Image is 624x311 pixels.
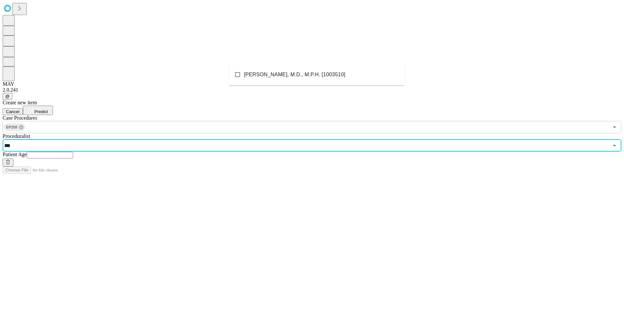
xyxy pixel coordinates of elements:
[3,108,23,115] button: Cancel
[3,81,621,87] div: MAY
[3,152,27,157] span: Patient Age
[3,115,37,121] span: Scheduled Procedure
[4,123,25,131] div: EP258
[3,133,30,139] span: Proceduralist
[3,100,37,105] span: Create new item
[610,123,619,132] button: Open
[5,94,10,99] span: @
[3,87,621,93] div: 2.0.241
[34,109,48,114] span: Predict
[244,71,345,79] span: [PERSON_NAME], M.D., M.P.H. [1003510]
[3,93,12,100] button: @
[4,124,20,131] span: EP258
[610,141,619,150] button: Close
[23,106,53,115] button: Predict
[6,109,20,114] span: Cancel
